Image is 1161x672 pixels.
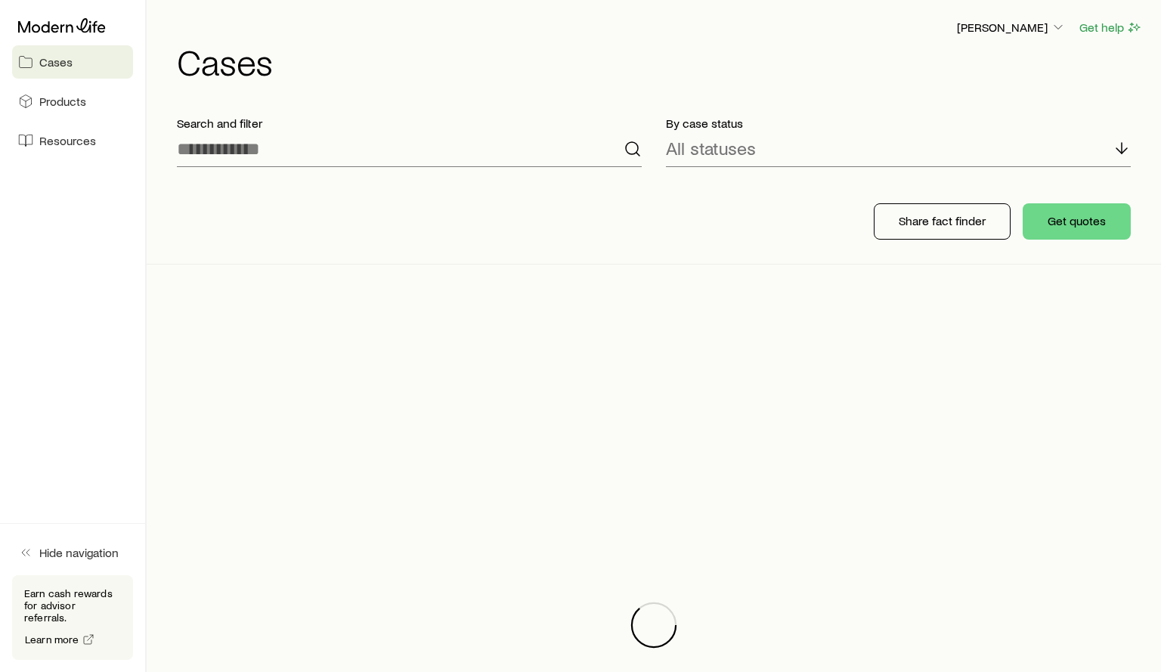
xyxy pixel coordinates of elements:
h1: Cases [177,43,1143,79]
a: Cases [12,45,133,79]
button: [PERSON_NAME] [956,19,1067,37]
button: Share fact finder [874,203,1011,240]
p: [PERSON_NAME] [957,20,1066,35]
a: Resources [12,124,133,157]
button: Hide navigation [12,536,133,569]
span: Hide navigation [39,545,119,560]
span: Products [39,94,86,109]
span: Resources [39,133,96,148]
p: Share fact finder [899,213,986,228]
span: Cases [39,54,73,70]
span: Learn more [25,634,79,645]
p: By case status [666,116,1131,131]
div: Earn cash rewards for advisor referrals.Learn more [12,575,133,660]
button: Get help [1079,19,1143,36]
p: All statuses [666,138,756,159]
p: Earn cash rewards for advisor referrals. [24,587,121,624]
a: Products [12,85,133,118]
p: Search and filter [177,116,642,131]
button: Get quotes [1023,203,1131,240]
